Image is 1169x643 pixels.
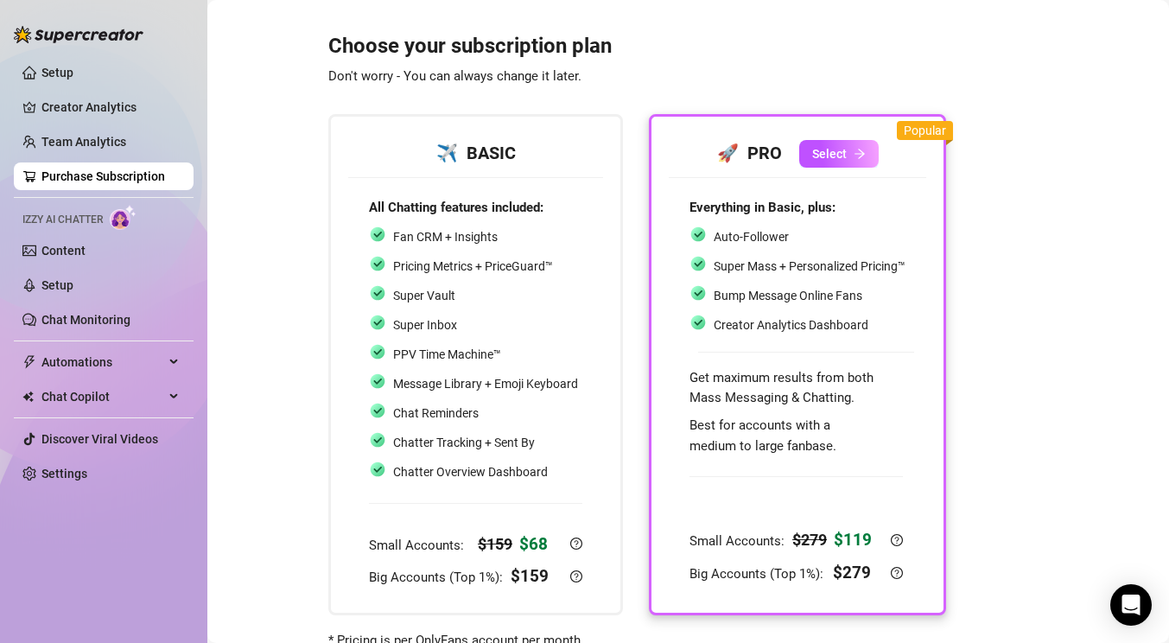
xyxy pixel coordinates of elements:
[41,313,130,327] a: Chat Monitoring
[41,93,180,121] a: Creator Analytics
[570,570,582,583] span: question-circle
[714,259,905,273] span: Super Mass + Personalized Pricing™
[14,26,143,43] img: logo-BBDzfeDw.svg
[689,200,835,215] strong: Everything in Basic, plus:
[833,563,871,583] strong: $ 279
[714,318,868,332] span: Creator Analytics Dashboard
[369,461,386,478] img: svg%3e
[41,135,126,149] a: Team Analytics
[689,370,874,406] span: Get maximum results from both Mass Messaging & Chatting.
[41,383,164,411] span: Chat Copilot
[393,259,553,273] span: Pricing Metrics + PriceGuard™
[41,432,158,446] a: Discover Viral Videos
[393,436,535,449] span: Chatter Tracking + Sent By
[41,169,165,183] a: Purchase Subscription
[369,402,386,419] img: svg%3e
[41,278,73,292] a: Setup
[393,347,501,361] span: PPV Time Machine™
[369,284,386,302] img: svg%3e
[22,391,34,403] img: Chat Copilot
[717,143,782,163] strong: 🚀 PRO
[369,372,386,390] img: svg%3e
[714,230,789,244] span: Auto-Follower
[689,255,707,272] img: svg%3e
[41,467,87,481] a: Settings
[854,148,866,160] span: arrow-right
[393,377,578,391] span: Message Library + Emoji Keyboard
[369,255,386,272] img: svg%3e
[393,318,457,332] span: Super Inbox
[328,68,581,84] span: Don't worry - You can always change it later.
[511,566,549,586] strong: $ 159
[478,535,512,553] strong: $ 159
[41,244,86,258] a: Content
[904,124,946,137] span: Popular
[799,140,879,168] button: Selectarrow-right
[689,226,707,243] img: svg%3e
[689,417,836,454] span: Best for accounts with a medium to large fanbase.
[393,230,498,244] span: Fan CRM + Insights
[369,570,506,585] span: Big Accounts (Top 1%):
[393,289,455,302] span: Super Vault
[519,534,548,554] strong: $ 68
[393,465,548,479] span: Chatter Overview Dashboard
[369,343,386,360] img: svg%3e
[369,226,386,243] img: svg%3e
[328,33,946,88] h3: Choose your subscription plan
[689,284,707,302] img: svg%3e
[689,533,788,549] span: Small Accounts:
[570,538,582,550] span: question-circle
[369,431,386,449] img: svg%3e
[812,147,847,161] span: Select
[891,567,903,579] span: question-circle
[714,289,862,302] span: Bump Message Online Fans
[110,205,137,230] img: AI Chatter
[834,530,872,550] strong: $ 119
[689,566,827,582] span: Big Accounts (Top 1%):
[792,531,827,549] strong: $ 279
[369,200,543,215] strong: All Chatting features included:
[891,534,903,546] span: question-circle
[41,348,164,376] span: Automations
[393,406,479,420] span: Chat Reminders
[689,314,707,331] img: svg%3e
[1110,584,1152,626] div: Open Intercom Messenger
[22,355,36,369] span: thunderbolt
[22,212,103,228] span: Izzy AI Chatter
[436,143,516,163] strong: ✈️ BASIC
[369,538,467,553] span: Small Accounts:
[369,314,386,331] img: svg%3e
[41,66,73,80] a: Setup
